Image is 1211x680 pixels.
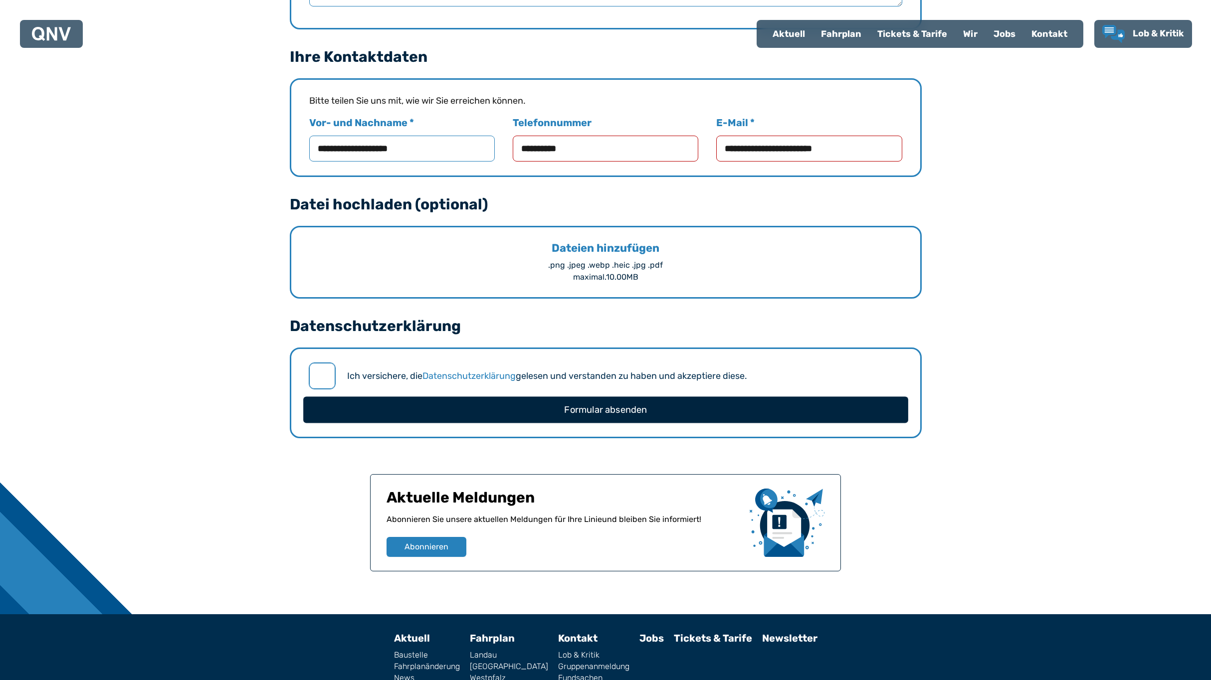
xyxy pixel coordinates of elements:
a: Lob & Kritik [558,651,629,659]
div: .png .jpeg .webp .heic .jpg .pdf maximal. 10.00 MB [309,259,902,283]
a: Jobs [986,21,1023,47]
a: Kontakt [1023,21,1075,47]
input: E-Mail * [716,136,902,162]
a: [GEOGRAPHIC_DATA] [470,663,548,671]
a: Baustelle [394,651,460,659]
label: Ich versichere, die gelesen und verstanden zu haben und akzeptiere diese. [347,369,747,383]
a: Kontakt [558,632,598,644]
a: Lob & Kritik [1102,25,1184,43]
a: QNV Logo [32,24,71,44]
a: Wir [955,21,986,47]
div: Dateien hinzufügen [309,241,902,255]
a: Tickets & Tarife [674,632,752,644]
a: Aktuell [765,21,813,47]
button: Formular absenden [303,396,908,423]
input: Vor- und Nachname * [309,136,495,162]
a: Newsletter [762,632,817,644]
a: Fahrplanänderung [394,663,460,671]
div: Bitte teilen Sie uns mit, wie wir Sie erreichen können. [309,94,902,108]
h1: Aktuelle Meldungen [387,489,742,513]
a: Jobs [639,632,664,644]
label: Telefonnummer [513,116,698,162]
p: Abonnieren Sie unsere aktuellen Meldungen für Ihre Linie und bleiben Sie informiert! [387,513,742,537]
legend: Datei hochladen (optional) [290,197,488,212]
a: Fahrplan [470,632,515,644]
span: Lob & Kritik [1133,28,1184,39]
a: Datenschutzerklärung [422,370,516,381]
img: newsletter [750,489,824,557]
a: Tickets & Tarife [869,21,955,47]
legend: Datenschutzerklärung [290,319,461,334]
a: Aktuell [394,632,430,644]
label: Vor- und Nachname * [309,116,495,162]
span: Abonnieren [404,541,448,553]
label: E-Mail * [716,116,902,162]
button: Abonnieren [387,537,466,557]
a: Landau [470,651,548,659]
input: Telefonnummer [513,136,698,162]
img: QNV Logo [32,27,71,41]
a: Gruppenanmeldung [558,663,629,671]
a: Fahrplan [813,21,869,47]
legend: Ihre Kontaktdaten [290,49,427,64]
